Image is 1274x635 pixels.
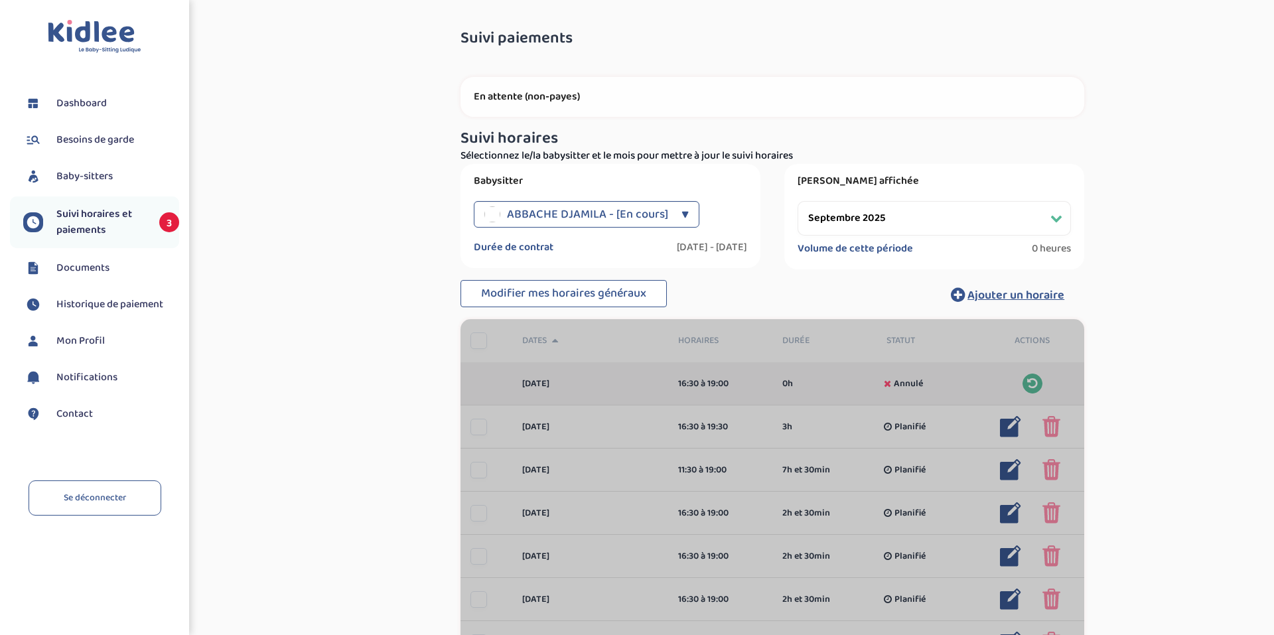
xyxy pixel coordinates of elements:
[23,331,43,351] img: profil.svg
[48,20,141,54] img: logo.svg
[23,295,179,315] a: Historique de paiement
[56,333,105,349] span: Mon Profil
[23,258,179,278] a: Documents
[23,167,43,186] img: babysitters.svg
[23,368,179,388] a: Notifications
[23,167,179,186] a: Baby-sitters
[507,201,668,228] span: ABBACHE DJAMILA - [En cours]
[23,331,179,351] a: Mon Profil
[56,96,107,111] span: Dashboard
[23,94,179,113] a: Dashboard
[56,206,146,238] span: Suivi horaires et paiements
[23,94,43,113] img: dashboard.svg
[798,242,913,255] label: Volume de cette période
[56,370,117,386] span: Notifications
[681,201,689,228] div: ▼
[23,212,43,232] img: suivihoraire.svg
[56,132,134,148] span: Besoins de garde
[474,241,553,254] label: Durée de contrat
[474,175,747,188] label: Babysitter
[23,258,43,278] img: documents.svg
[23,368,43,388] img: notification.svg
[677,241,747,254] label: [DATE] - [DATE]
[460,130,1084,147] h3: Suivi horaires
[56,260,109,276] span: Documents
[931,280,1084,309] button: Ajouter un horaire
[56,169,113,184] span: Baby-sitters
[23,295,43,315] img: suivihoraire.svg
[29,480,161,516] a: Se déconnecter
[23,130,179,150] a: Besoins de garde
[56,297,163,313] span: Historique de paiement
[798,175,1071,188] label: [PERSON_NAME] affichée
[460,280,667,308] button: Modifier mes horaires généraux
[23,404,179,424] a: Contact
[460,148,1084,164] p: Sélectionnez le/la babysitter et le mois pour mettre à jour le suivi horaires
[56,406,93,422] span: Contact
[460,30,573,47] span: Suivi paiements
[159,212,179,232] span: 3
[474,90,1071,104] p: En attente (non-payes)
[481,284,646,303] span: Modifier mes horaires généraux
[23,404,43,424] img: contact.svg
[1032,242,1071,255] span: 0 heures
[23,206,179,238] a: Suivi horaires et paiements 3
[23,130,43,150] img: besoin.svg
[967,286,1064,305] span: Ajouter un horaire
